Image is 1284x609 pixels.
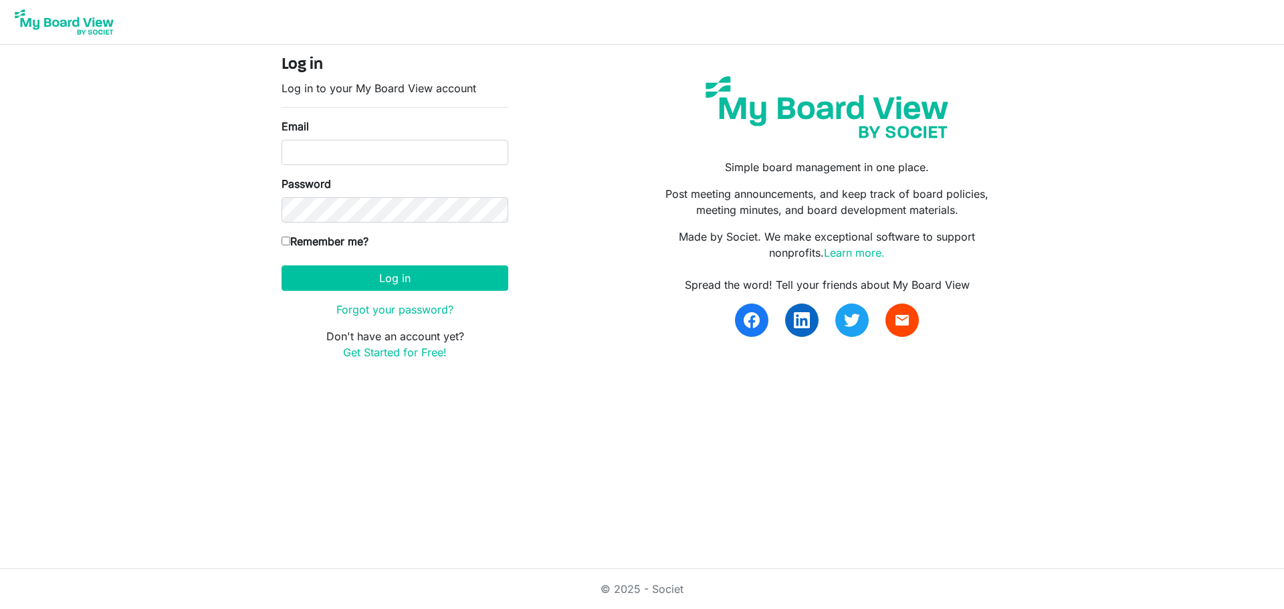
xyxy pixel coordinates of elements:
a: Learn more. [824,246,885,259]
img: linkedin.svg [794,312,810,328]
a: email [885,303,919,337]
a: Forgot your password? [336,303,453,316]
img: facebook.svg [744,312,760,328]
a: © 2025 - Societ [601,582,683,596]
p: Post meeting announcements, and keep track of board policies, meeting minutes, and board developm... [652,186,1002,218]
span: email [894,312,910,328]
a: Get Started for Free! [343,346,447,359]
label: Remember me? [282,233,368,249]
label: Email [282,118,309,134]
img: my-board-view-societ.svg [695,66,958,148]
p: Simple board management in one place. [652,159,1002,175]
label: Password [282,176,331,192]
button: Log in [282,265,508,291]
input: Remember me? [282,237,290,245]
h4: Log in [282,55,508,75]
p: Don't have an account yet? [282,328,508,360]
p: Log in to your My Board View account [282,80,508,96]
div: Spread the word! Tell your friends about My Board View [652,277,1002,293]
p: Made by Societ. We make exceptional software to support nonprofits. [652,229,1002,261]
img: twitter.svg [844,312,860,328]
img: My Board View Logo [11,5,118,39]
